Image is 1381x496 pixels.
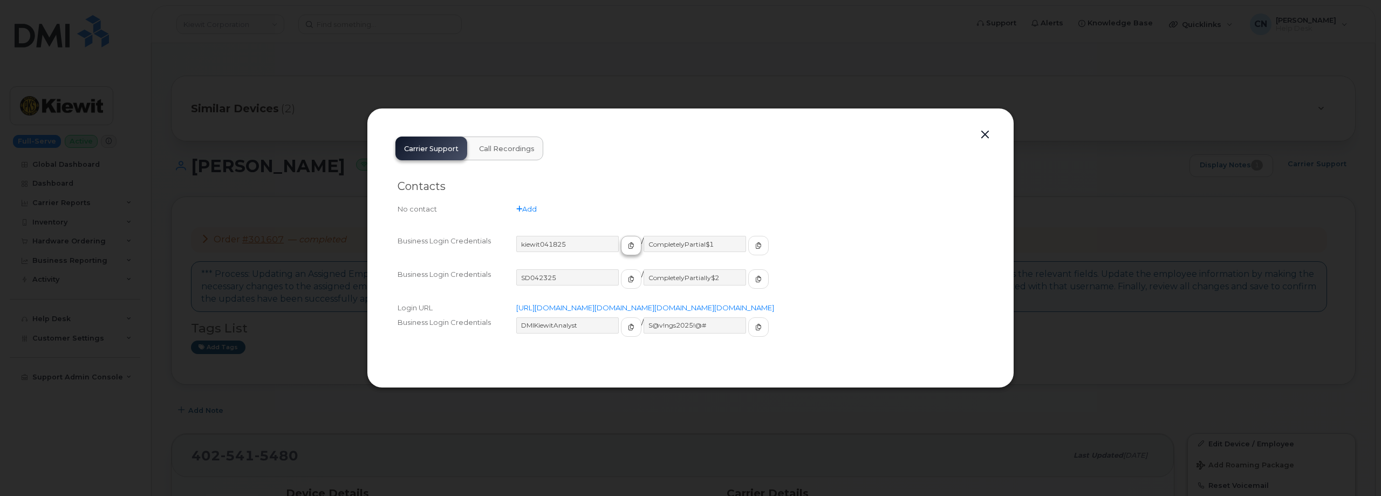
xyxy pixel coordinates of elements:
[621,317,641,337] button: copy to clipboard
[516,269,983,298] div: /
[1334,449,1373,488] iframe: Messenger Launcher
[398,236,516,265] div: Business Login Credentials
[516,317,983,346] div: /
[398,180,983,193] h2: Contacts
[621,236,641,255] button: copy to clipboard
[748,269,769,289] button: copy to clipboard
[516,236,983,265] div: /
[748,317,769,337] button: copy to clipboard
[479,145,535,153] span: Call Recordings
[398,204,516,214] div: No contact
[516,205,537,213] a: Add
[748,236,769,255] button: copy to clipboard
[398,269,516,298] div: Business Login Credentials
[398,303,516,313] div: Login URL
[398,317,516,346] div: Business Login Credentials
[621,269,641,289] button: copy to clipboard
[516,303,774,312] a: [URL][DOMAIN_NAME][DOMAIN_NAME][DOMAIN_NAME][DOMAIN_NAME]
